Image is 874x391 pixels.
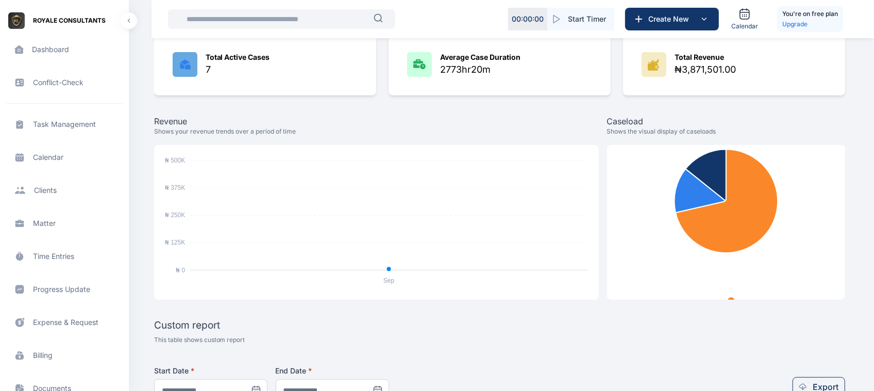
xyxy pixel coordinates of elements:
p: Shows the visual display of caseloads [607,126,845,137]
p: Caseload [607,116,845,126]
span: Start Timer [568,14,606,24]
a: calendar [6,145,123,170]
a: dashboard [6,37,123,62]
tspan: ₦ 500K [164,157,184,164]
label: End Date [276,366,389,376]
span: Create New [644,14,698,24]
a: expense & request [6,310,123,335]
tspan: Sep [383,277,394,284]
a: Calendar [727,4,762,35]
p: Shows your revenue trends over a period of time [154,126,599,137]
div: Average Case Duration [440,52,520,62]
tspan: ₦ 250K [164,211,184,219]
tspan: ₦ 0 [176,267,185,274]
p: Revenue [154,116,599,126]
a: time entries [6,244,123,269]
p: Custom report [154,320,245,331]
p: This table shows custom report [154,335,245,345]
div: Total Active Cases [206,52,270,62]
a: conflict-check [6,70,123,95]
div: 7 [206,62,270,77]
div: 2773hr20m [440,62,520,77]
a: clients [6,178,123,203]
tspan: ₦ 125K [164,239,184,247]
a: Upgrade [782,19,838,29]
span: Calendar [731,22,758,30]
p: 00 : 00 : 00 [512,14,544,24]
h5: You're on free plan [782,9,838,19]
a: progress update [6,277,123,302]
div: ₦3,871,501.00 [675,62,736,77]
div: Total Revenue [675,52,736,62]
a: matter [6,211,123,236]
a: task management [6,112,123,137]
button: Start Timer [547,8,614,30]
tspan: ₦ 375K [164,184,184,191]
label: Start Date [154,366,267,376]
a: billing [6,343,123,368]
span: ROYALE CONSULTANTS [33,15,106,26]
button: Create New [625,8,719,30]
